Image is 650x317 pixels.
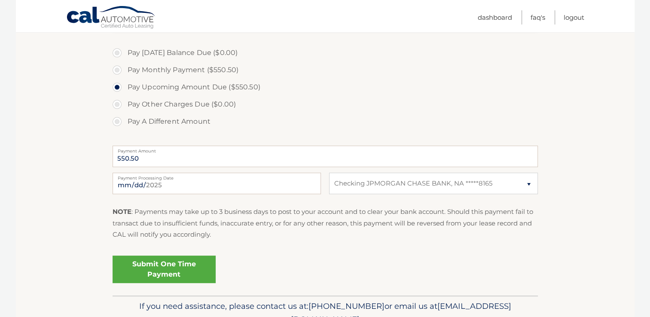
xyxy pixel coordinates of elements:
[478,10,512,24] a: Dashboard
[113,96,538,113] label: Pay Other Charges Due ($0.00)
[531,10,545,24] a: FAQ's
[113,146,538,152] label: Payment Amount
[113,207,131,216] strong: NOTE
[113,113,538,130] label: Pay A Different Amount
[113,173,321,194] input: Payment Date
[113,44,538,61] label: Pay [DATE] Balance Due ($0.00)
[66,6,156,30] a: Cal Automotive
[113,146,538,167] input: Payment Amount
[308,301,385,311] span: [PHONE_NUMBER]
[113,61,538,79] label: Pay Monthly Payment ($550.50)
[113,79,538,96] label: Pay Upcoming Amount Due ($550.50)
[113,173,321,180] label: Payment Processing Date
[564,10,584,24] a: Logout
[113,206,538,240] p: : Payments may take up to 3 business days to post to your account and to clear your bank account....
[113,256,216,283] a: Submit One Time Payment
